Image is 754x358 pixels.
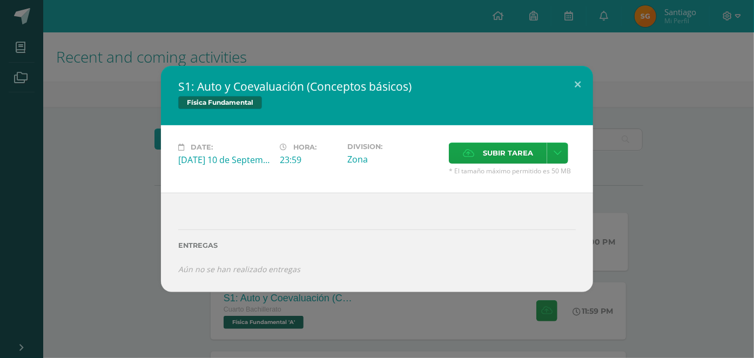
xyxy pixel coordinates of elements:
[178,154,271,166] div: [DATE] 10 de September
[483,143,533,163] span: Subir tarea
[449,166,576,175] span: * El tamaño máximo permitido es 50 MB
[191,143,213,151] span: Date:
[178,96,262,109] span: Física Fundamental
[178,264,300,274] i: Aún no se han realizado entregas
[178,241,576,249] label: Entregas
[178,79,576,94] h2: S1: Auto y Coevaluación (Conceptos básicos)
[280,154,339,166] div: 23:59
[293,143,317,151] span: Hora:
[562,66,593,103] button: Close (Esc)
[347,153,440,165] div: Zona
[347,143,440,151] label: Division:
